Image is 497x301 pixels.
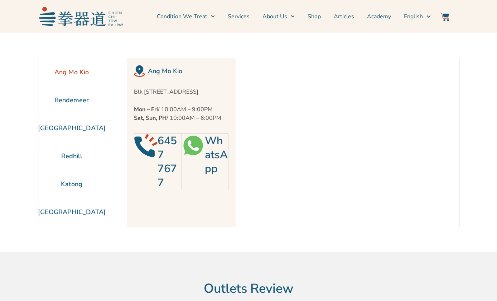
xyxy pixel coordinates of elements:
[134,105,158,113] strong: Mon – Fri
[126,8,431,25] nav: Menu
[157,8,215,25] a: Condition We Treat
[404,12,423,21] span: English
[134,105,229,122] p: / 10:00AM – 9:00PM / 10:00AM – 6:00PM
[158,133,177,190] a: 6457 7677
[148,66,228,76] h2: Ang Mo Kio
[134,88,229,96] p: Blk [STREET_ADDRESS]
[334,8,354,25] a: Articles
[228,8,250,25] a: Services
[43,281,454,297] h2: Outlets Review
[262,8,295,25] a: About Us
[308,8,321,25] a: Shop
[236,58,438,227] iframe: Chien Chi Tow Healthcare Ang Mo Kio
[205,133,228,176] a: WhatsApp
[134,114,167,122] strong: Sat, Sun, PH
[440,13,449,21] img: Website Icon-03
[367,8,391,25] a: Academy
[404,8,430,25] a: English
